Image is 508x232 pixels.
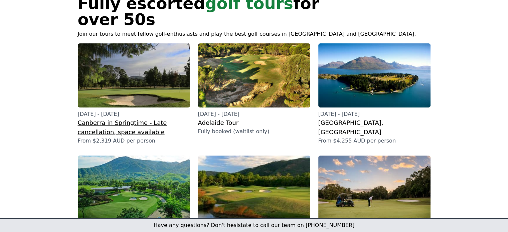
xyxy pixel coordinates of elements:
[198,43,310,136] a: [DATE] - [DATE]Adelaide TourFully booked (waitlist only)
[318,137,431,145] p: From $4,255 AUD per person
[198,118,310,128] h2: Adelaide Tour
[78,30,431,38] p: Join our tours to meet fellow golf-enthusiasts and play the best golf courses in [GEOGRAPHIC_DATA...
[198,110,310,118] p: [DATE] - [DATE]
[78,110,190,118] p: [DATE] - [DATE]
[198,128,310,136] p: Fully booked (waitlist only)
[78,137,190,145] p: From $2,319 AUD per person
[318,110,431,118] p: [DATE] - [DATE]
[78,43,190,145] a: [DATE] - [DATE]Canberra in Springtime - Late cancellation, space availableFrom $2,319 AUD per person
[318,43,431,145] a: [DATE] - [DATE][GEOGRAPHIC_DATA], [GEOGRAPHIC_DATA]From $4,255 AUD per person
[78,118,190,137] h2: Canberra in Springtime - Late cancellation, space available
[318,118,431,137] h2: [GEOGRAPHIC_DATA], [GEOGRAPHIC_DATA]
